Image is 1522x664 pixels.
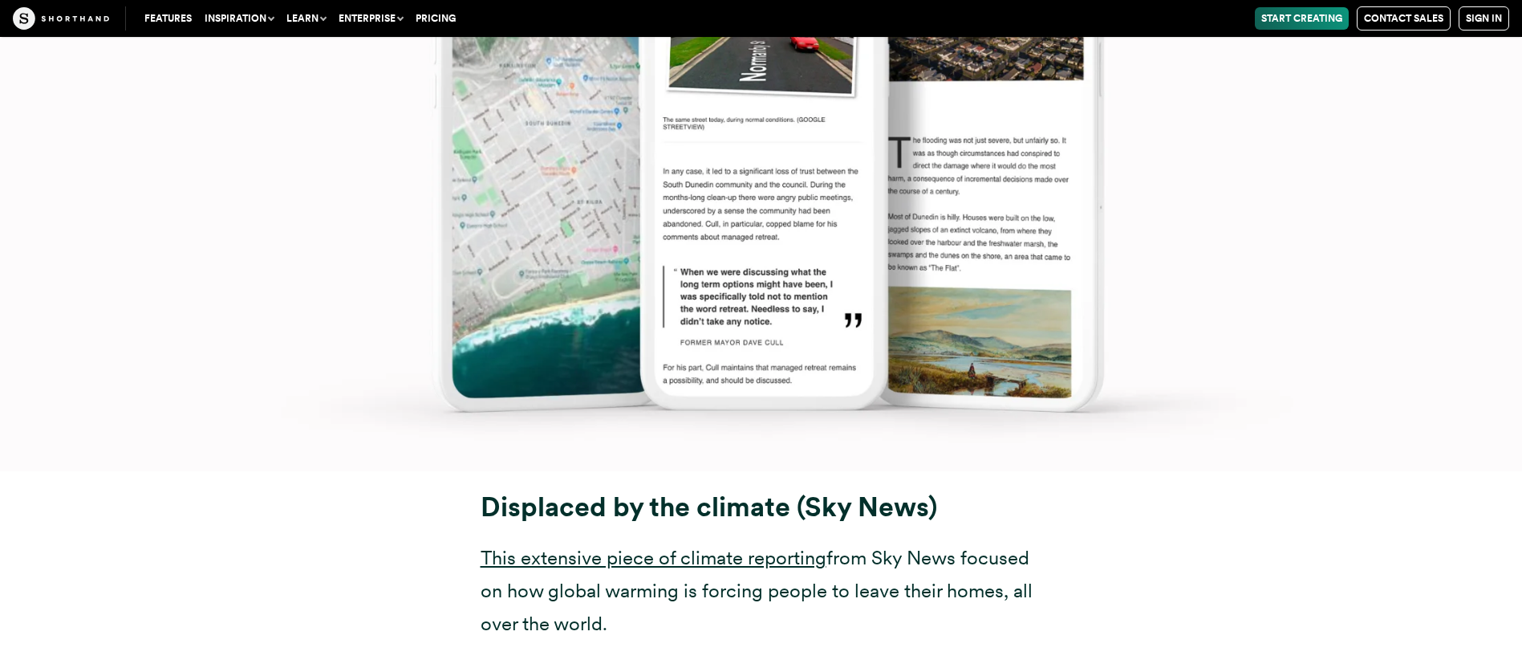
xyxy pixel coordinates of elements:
[481,491,937,523] strong: Displaced by the climate (Sky News)
[481,542,1042,640] p: from Sky News focused on how global warming is forcing people to leave their homes, all over the ...
[1255,7,1349,30] a: Start Creating
[409,7,462,30] a: Pricing
[13,7,109,30] img: The Craft
[1357,6,1451,31] a: Contact Sales
[280,7,332,30] button: Learn
[332,7,409,30] button: Enterprise
[138,7,198,30] a: Features
[198,7,280,30] button: Inspiration
[1459,6,1509,31] a: Sign in
[481,546,826,569] a: This extensive piece of climate reporting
